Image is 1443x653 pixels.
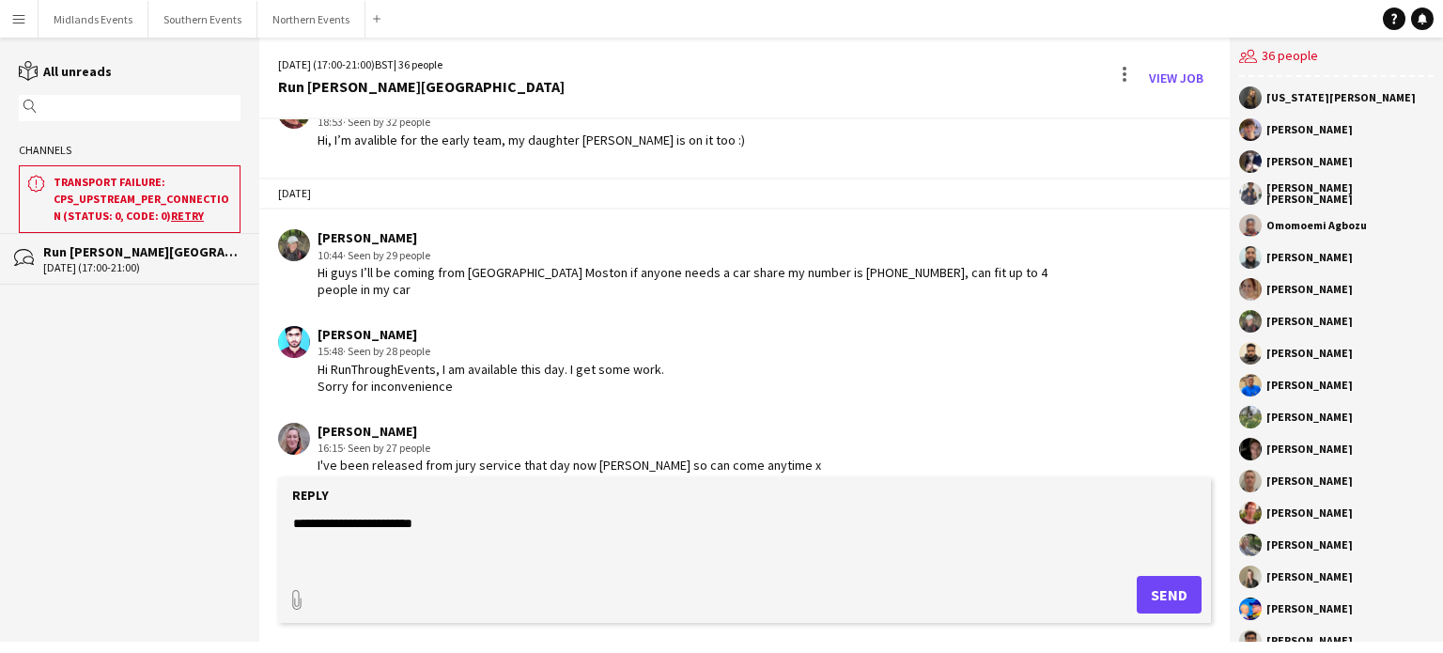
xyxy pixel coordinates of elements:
[1266,92,1416,103] div: [US_STATE][PERSON_NAME]
[318,457,821,474] div: I've been released from jury service that day now [PERSON_NAME] so can come anytime x
[318,343,664,360] div: 15:48
[318,361,664,395] div: Hi RunThroughEvents, I am available this day. I get some work. Sorry for inconvenience
[343,115,430,129] span: · Seen by 32 people
[257,1,365,38] button: Northern Events
[1266,443,1353,455] div: [PERSON_NAME]
[43,243,240,260] div: Run [PERSON_NAME][GEOGRAPHIC_DATA]
[1266,156,1353,167] div: [PERSON_NAME]
[278,78,565,95] div: Run [PERSON_NAME][GEOGRAPHIC_DATA]
[318,423,821,440] div: [PERSON_NAME]
[278,56,565,73] div: [DATE] (17:00-21:00) | 36 people
[343,248,430,262] span: · Seen by 29 people
[318,264,1054,298] div: Hi guys I’ll be coming from [GEOGRAPHIC_DATA] Moston if anyone needs a car share my number is [PH...
[1266,380,1353,391] div: [PERSON_NAME]
[39,1,148,38] button: Midlands Events
[318,229,1054,246] div: [PERSON_NAME]
[1266,475,1353,487] div: [PERSON_NAME]
[318,247,1054,264] div: 10:44
[259,178,1230,210] div: [DATE]
[1137,576,1202,614] button: Send
[1239,38,1434,77] div: 36 people
[148,1,257,38] button: Southern Events
[54,174,232,225] h3: Transport failure: CPS_UPSTREAM_PER_CONNECTION (status: 0, code: 0)
[1266,252,1353,263] div: [PERSON_NAME]
[1266,571,1353,583] div: [PERSON_NAME]
[19,63,112,80] a: All unreads
[1266,220,1367,231] div: Omomoemi Agbozu
[292,487,329,504] label: Reply
[318,132,745,148] div: Hi, I’m avalible for the early team, my daughter [PERSON_NAME] is on it too :)
[318,326,664,343] div: [PERSON_NAME]
[343,441,430,455] span: · Seen by 27 people
[171,209,204,223] a: Retry
[375,57,394,71] span: BST
[1266,316,1353,327] div: [PERSON_NAME]
[1266,182,1434,205] div: [PERSON_NAME] [PERSON_NAME]
[1266,507,1353,519] div: [PERSON_NAME]
[1266,412,1353,423] div: [PERSON_NAME]
[1266,124,1353,135] div: [PERSON_NAME]
[318,440,821,457] div: 16:15
[1141,63,1211,93] a: View Job
[318,114,745,131] div: 18:53
[343,344,430,358] span: · Seen by 28 people
[1266,284,1353,295] div: [PERSON_NAME]
[1266,603,1353,614] div: [PERSON_NAME]
[1266,539,1353,551] div: [PERSON_NAME]
[1266,635,1353,646] div: [PERSON_NAME]
[43,261,240,274] div: [DATE] (17:00-21:00)
[1266,348,1353,359] div: [PERSON_NAME]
